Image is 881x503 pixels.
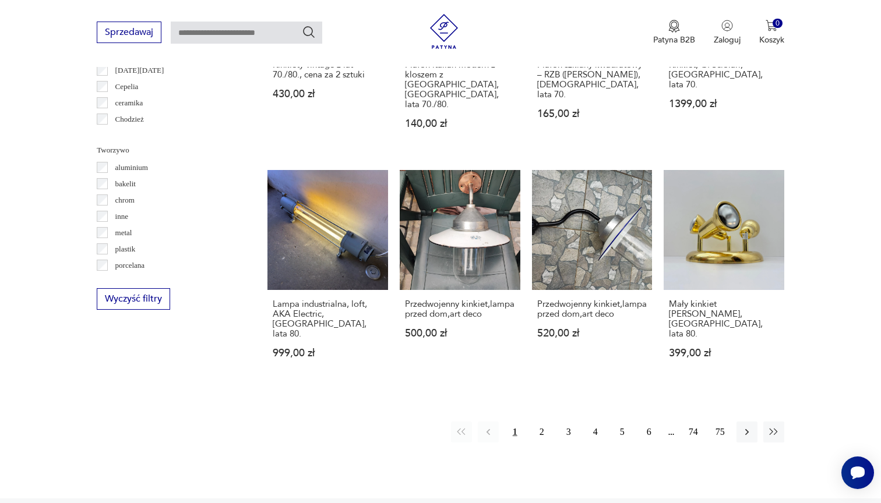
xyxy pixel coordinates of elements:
[115,194,135,207] p: chrom
[505,421,526,442] button: 1
[97,29,161,37] a: Sprzedawaj
[683,421,704,442] button: 74
[115,210,128,223] p: inne
[668,20,680,33] img: Ikona medalu
[115,64,164,77] p: [DATE][DATE]
[273,89,383,99] p: 430,00 zł
[669,99,779,109] p: 1399,00 zł
[639,421,660,442] button: 6
[267,170,388,381] a: Lampa industrialna, loft, AKA Electric, Niemcy, lata 80.Lampa industrialna, loft, AKA Electric, [...
[714,34,741,45] p: Zaloguj
[653,20,695,45] button: Patyna B2B
[97,288,170,310] button: Wyczyść filtry
[115,226,132,239] p: metal
[531,421,552,442] button: 2
[115,97,143,109] p: ceramika
[273,299,383,339] h3: Lampa industrialna, loft, AKA Electric, [GEOGRAPHIC_DATA], lata 80.
[405,60,515,109] h3: Plafon italian modern z kloszem z [GEOGRAPHIC_DATA], [GEOGRAPHIC_DATA], lata 70./80.
[115,161,148,174] p: aluminium
[537,328,647,338] p: 520,00 zł
[653,34,695,45] p: Patyna B2B
[721,20,733,31] img: Ikonka użytkownika
[405,328,515,338] p: 500,00 zł
[302,25,316,39] button: Szukaj
[115,243,136,256] p: plastik
[115,129,143,142] p: Ćmielów
[841,456,874,489] iframe: Smartsupp widget button
[766,20,777,31] img: Ikona koszyka
[759,20,784,45] button: 0Koszyk
[669,348,779,358] p: 399,00 zł
[405,119,515,129] p: 140,00 zł
[273,348,383,358] p: 999,00 zł
[97,144,239,157] p: Tworzywo
[669,60,779,90] h3: Kinkiet, G. Sciolari, [GEOGRAPHIC_DATA], lata 70.
[273,60,383,80] h3: Kinkiety vintage z lat 70./80., cena za 2 sztuki
[558,421,579,442] button: 3
[669,299,779,339] h3: Mały kinkiet [PERSON_NAME], [GEOGRAPHIC_DATA], lata 80.
[664,170,784,381] a: Mały kinkiet Grossmann, Niemcy, lata 80.Mały kinkiet [PERSON_NAME], [GEOGRAPHIC_DATA], lata 80.39...
[773,19,783,29] div: 0
[115,259,145,272] p: porcelana
[97,22,161,43] button: Sprzedawaj
[115,113,144,126] p: Chodzież
[537,299,647,319] h3: Przedwojenny kinkiet,lampa przed dom,art deco
[537,60,647,100] h3: Plafon szklany kwadratowy – RZB ([PERSON_NAME]), [DEMOGRAPHIC_DATA], lata 70.
[532,170,653,381] a: Przedwojenny kinkiet,lampa przed dom,art decoPrzedwojenny kinkiet,lampa przed dom,art deco520,00 zł
[585,421,606,442] button: 4
[400,170,520,381] a: Przedwojenny kinkiet,lampa przed dom,art decoPrzedwojenny kinkiet,lampa przed dom,art deco500,00 zł
[115,178,136,190] p: bakelit
[759,34,784,45] p: Koszyk
[115,275,139,288] p: porcelit
[653,20,695,45] a: Ikona medaluPatyna B2B
[537,109,647,119] p: 165,00 zł
[714,20,741,45] button: Zaloguj
[612,421,633,442] button: 5
[115,80,139,93] p: Cepelia
[405,299,515,319] h3: Przedwojenny kinkiet,lampa przed dom,art deco
[427,14,461,49] img: Patyna - sklep z meblami i dekoracjami vintage
[710,421,731,442] button: 75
